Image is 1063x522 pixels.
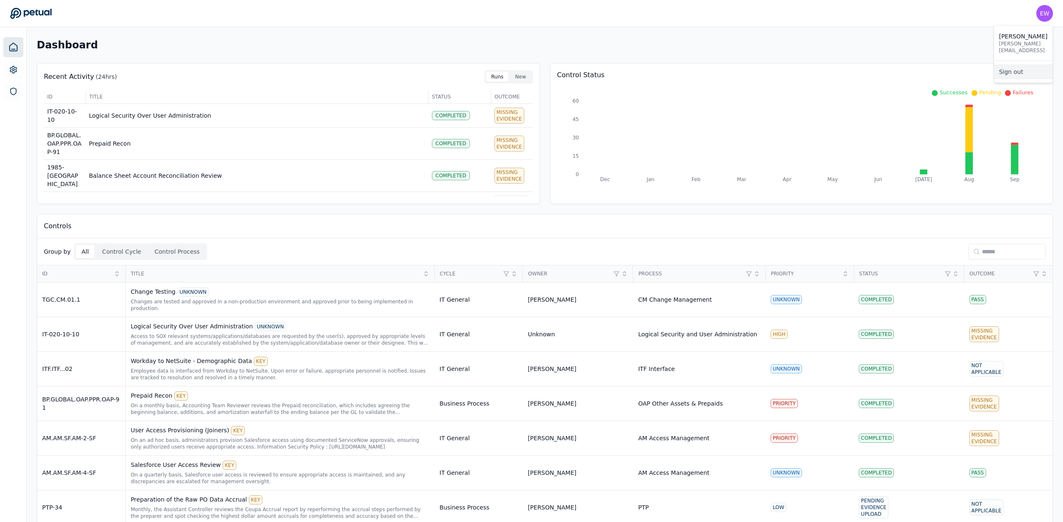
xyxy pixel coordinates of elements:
[131,333,429,346] div: Access to SOX relevant systems/applications/databases are requested by the user(s), approved by a...
[96,73,117,81] p: (24hrs)
[859,468,894,477] div: Completed
[42,365,120,373] div: ITF.ITF...02
[86,128,429,160] td: Prepaid Recon
[572,135,578,141] tspan: 30
[771,434,798,443] div: PRIORITY
[42,270,111,277] span: ID
[999,40,1048,54] p: [PERSON_NAME][EMAIL_ADDRESS]
[859,364,894,373] div: Completed
[432,111,470,120] div: Completed
[528,434,576,442] div: [PERSON_NAME]
[969,499,1004,515] div: Not Applicable
[47,93,82,100] span: ID
[432,171,470,180] div: Completed
[131,461,429,470] div: Salesforce User Access Review
[771,468,802,477] div: UNKNOWN
[528,365,576,373] div: [PERSON_NAME]
[131,437,429,450] div: On an ad hoc basis, administrators provision Salesforce access using documented ServiceNow approv...
[969,361,1004,377] div: Not Applicable
[131,402,429,416] div: On a monthly basis, Accounting Team Reviewer reviews the Prepaid reconciliation, which includes a...
[486,72,508,82] button: Runs
[771,270,839,277] span: Priority
[4,61,23,79] a: Settings
[771,330,788,339] div: HIGH
[131,287,429,297] div: Change Testing
[638,503,649,512] div: PTP
[1010,177,1020,182] tspan: Sep
[434,456,523,490] td: IT General
[600,177,609,182] tspan: Dec
[131,472,429,485] div: On a quarterly basis, Salesforce user access is reviewed to ensure appropriate access is maintain...
[572,116,578,122] tspan: 45
[255,322,286,331] div: UNKNOWN
[42,295,120,304] div: TGC.CM.01.1
[131,506,429,519] div: Monthly, the Assistant Controller reviews the Coupa Accrual report by reperforming the accrual st...
[859,399,894,408] div: Completed
[969,326,999,342] div: Missing Evidence
[859,270,942,277] span: Status
[434,386,523,421] td: Business Process
[47,164,78,187] span: 1985-[GEOGRAPHIC_DATA]
[638,295,712,304] div: CM Change Management
[771,364,802,373] div: UNKNOWN
[42,469,120,477] div: AM.AM.SF.AM-4-SF
[10,8,52,19] a: Go to Dashboard
[557,70,1046,80] p: Control Status
[86,192,429,215] td: Manual Journal Entries
[638,434,710,442] div: AM Access Management
[576,171,579,177] tspan: 0
[174,391,188,401] div: KEY
[572,98,578,104] tspan: 60
[1040,9,1050,18] span: EW
[528,270,611,277] span: Owner
[131,357,429,366] div: Workday to NetSuite - Demographic Data
[969,396,999,411] div: Missing Evidence
[47,132,81,155] span: BP.GLOBAL.OAP.PPR.OAP-91
[969,430,999,446] div: Missing Evidence
[89,93,425,100] span: Title
[432,139,470,148] div: Completed
[131,495,429,504] div: Preparation of the Raw PO Data Accrual
[969,295,986,304] div: Pass
[969,468,986,477] div: Pass
[859,330,894,339] div: Completed
[994,64,1053,79] a: Sign out
[646,177,654,182] tspan: Jan
[96,245,147,258] button: Control Cycle
[638,399,723,408] div: OAP Other Assets & Prepaids
[691,177,700,182] tspan: Feb
[76,245,94,258] button: All
[495,93,530,100] span: Outcome
[86,104,429,128] td: Logical Security Over User Administration
[434,352,523,386] td: IT General
[874,177,882,182] tspan: Jun
[47,108,77,123] span: IT-020-10-10
[3,37,23,57] a: Dashboard
[131,322,429,331] div: Logical Security Over User Administration
[131,391,429,401] div: Prepaid Recon
[528,295,576,304] div: [PERSON_NAME]
[638,330,757,338] div: Logical Security and User Administration
[495,136,524,151] div: Missing Evidence
[495,108,524,124] div: Missing Evidence
[37,39,98,51] h2: Dashboard
[638,365,675,373] div: ITF Interface
[254,357,268,366] div: KEY
[131,368,429,381] div: Employee data is interfaced from Workday to NetSuite. Upon error or failure, appropriate personne...
[4,82,23,101] a: SOC 1 Reports
[528,399,576,408] div: [PERSON_NAME]
[42,330,120,338] div: IT-020-10-10
[149,245,205,258] button: Control Process
[737,177,746,182] tspan: Mar
[432,93,487,100] span: Status
[131,298,429,312] div: Changes are tested and approved in a non-production environment and approved prior to being imple...
[440,270,501,277] span: Cycle
[771,295,802,304] div: UNKNOWN
[859,295,894,304] div: Completed
[223,461,236,470] div: KEY
[572,153,578,159] tspan: 15
[999,32,1048,40] p: [PERSON_NAME]
[510,72,531,82] button: New
[638,270,743,277] span: Process
[771,503,786,512] div: LOW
